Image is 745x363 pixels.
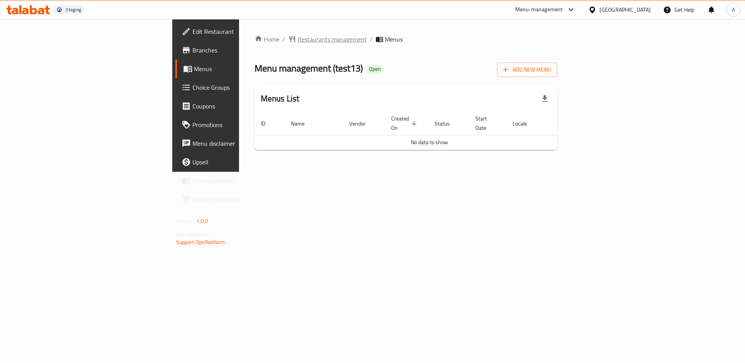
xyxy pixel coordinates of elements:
[192,101,291,111] span: Coupons
[176,216,195,226] span: Version:
[176,237,225,247] a: Support.OpsPlatform
[291,119,315,128] span: Name
[366,66,384,72] span: Open
[175,22,297,41] a: Edit Restaurant
[192,176,291,185] span: Coverage Report
[175,115,297,134] a: Promotions
[192,45,291,55] span: Branches
[535,89,554,108] div: Export file
[503,65,551,75] span: Add New Menu
[732,5,735,14] span: A
[370,35,372,44] li: /
[192,139,291,148] span: Menu disclaimer
[255,112,605,150] table: enhanced table
[435,119,460,128] span: Status
[599,5,651,14] div: [GEOGRAPHIC_DATA]
[366,65,384,74] div: Open
[175,97,297,115] a: Coupons
[192,195,291,204] span: Grocery Checklist
[298,35,367,44] span: Restaurants management
[175,41,297,59] a: Branches
[194,64,291,73] span: Menus
[192,157,291,167] span: Upsell
[349,119,376,128] span: Vendor
[192,27,291,36] span: Edit Restaurant
[391,114,419,133] span: Created On
[175,134,297,153] a: Menu disclaimer
[176,229,212,239] span: Get support on:
[385,35,403,44] span: Menus
[196,216,208,226] span: 1.0.0
[66,7,81,13] div: Staging
[255,35,558,44] nav: breadcrumb
[261,93,300,105] h2: Menus List
[175,153,297,171] a: Upsell
[175,59,297,78] a: Menus
[261,119,275,128] span: ID
[475,114,497,133] span: Start Date
[192,120,291,129] span: Promotions
[288,35,367,44] a: Restaurants management
[411,137,448,147] span: No data to show
[546,112,605,135] th: Actions
[497,63,557,77] button: Add New Menu
[175,190,297,209] a: Grocery Checklist
[515,5,563,14] div: Menu-management
[255,59,363,77] span: Menu management ( test13 )
[175,171,297,190] a: Coverage Report
[513,119,537,128] span: Locale
[175,78,297,97] a: Choice Groups
[192,83,291,92] span: Choice Groups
